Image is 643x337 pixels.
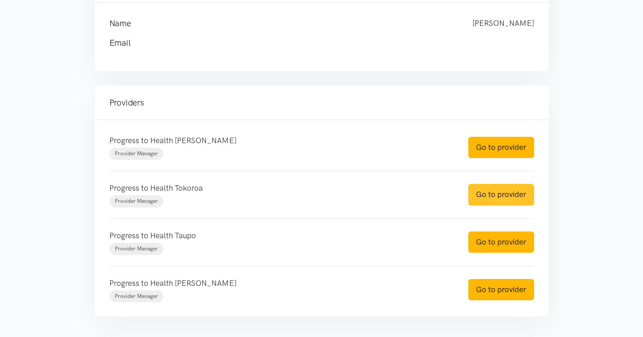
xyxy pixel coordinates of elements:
span: Provider Manager [115,150,158,157]
a: Go to provider [468,184,534,205]
p: Progress to Health Taupo [109,230,450,242]
span: Provider Manager [115,246,158,252]
div: [PERSON_NAME] [463,17,543,30]
a: Go to provider [468,279,534,300]
h4: Providers [109,96,534,109]
a: Go to provider [468,137,534,158]
span: Provider Manager [115,293,158,299]
span: Provider Manager [115,198,158,204]
p: Progress to Health Tokoroa [109,182,450,194]
a: Go to provider [468,231,534,253]
h4: Email [109,37,516,49]
p: Progress to Health [PERSON_NAME] [109,277,450,289]
p: Progress to Health [PERSON_NAME] [109,135,450,147]
h4: Name [109,17,454,30]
